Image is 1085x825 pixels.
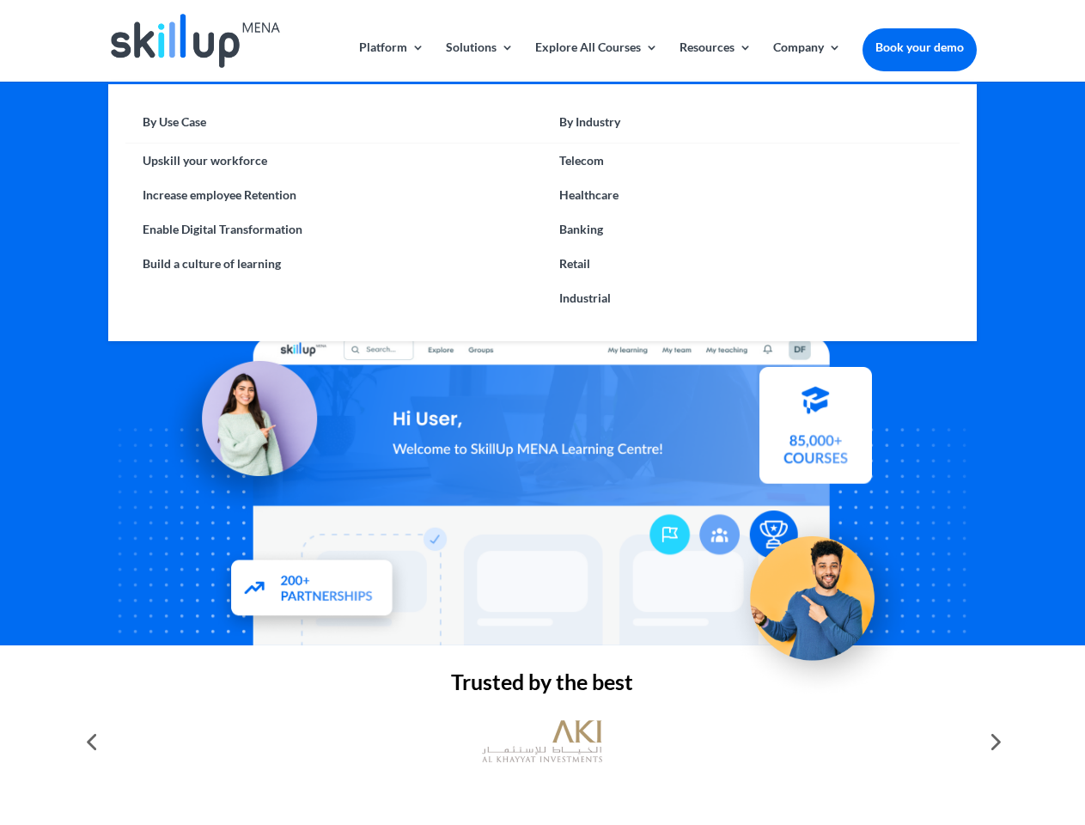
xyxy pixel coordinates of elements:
[535,41,658,82] a: Explore All Courses
[161,342,334,516] img: Learning Management Solution - SkillUp
[542,144,959,178] a: Telecom
[446,41,514,82] a: Solutions
[111,14,279,68] img: Skillup Mena
[482,712,602,772] img: al khayyat investments logo
[359,41,424,82] a: Platform
[863,28,977,66] a: Book your demo
[542,281,959,315] a: Industrial
[542,110,959,144] a: By Industry
[542,178,959,212] a: Healthcare
[108,671,976,701] h2: Trusted by the best
[125,178,542,212] a: Increase employee Retention
[773,41,841,82] a: Company
[542,212,959,247] a: Banking
[999,742,1085,825] iframe: Chat Widget
[125,247,542,281] a: Build a culture of learning
[680,41,752,82] a: Resources
[725,500,916,691] img: Upskill your workforce - SkillUp
[542,247,959,281] a: Retail
[213,543,412,637] img: Partners - SkillUp Mena
[759,374,872,491] img: Courses library - SkillUp MENA
[125,212,542,247] a: Enable Digital Transformation
[125,110,542,144] a: By Use Case
[125,144,542,178] a: Upskill your workforce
